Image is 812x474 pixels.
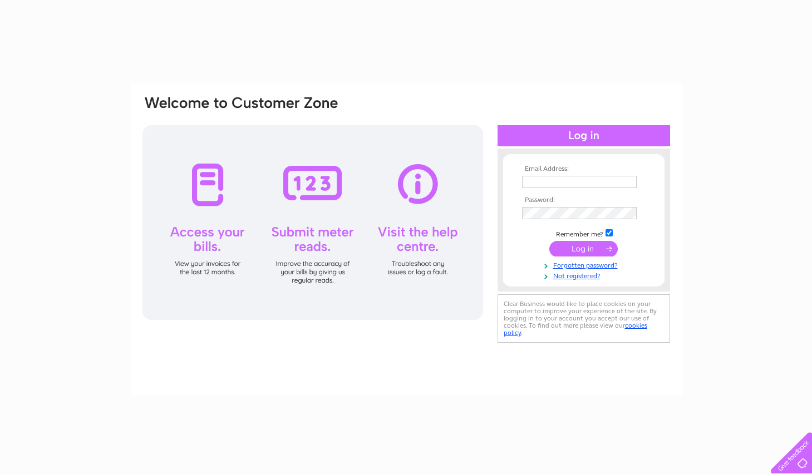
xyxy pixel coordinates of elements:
[498,294,670,343] div: Clear Business would like to place cookies on your computer to improve your experience of the sit...
[519,165,648,173] th: Email Address:
[519,228,648,239] td: Remember me?
[519,196,648,204] th: Password:
[549,241,618,256] input: Submit
[522,259,648,270] a: Forgotten password?
[522,270,648,280] a: Not registered?
[504,322,647,337] a: cookies policy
